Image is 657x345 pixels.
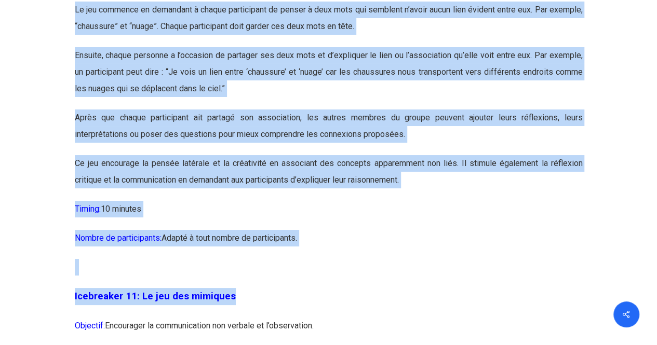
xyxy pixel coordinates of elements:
p: Ensuite, chaque personne a l’occasion de partager ses deux mots et d’expliquer le lien ou l’assoc... [75,47,583,109]
span: Objectif: [75,321,105,330]
p: Ce jeu encourage la pensée latérale et la créativité en associant des concepts apparemment non li... [75,155,583,201]
p: 10 minutes [75,201,583,230]
span: Timing: [75,204,101,214]
span: Icebreaker 11: Le jeu des mimiques [75,291,236,302]
p: Adapté à tout nombre de participants. [75,230,583,259]
p: Le jeu commence en demandant à chaque participant de penser à deux mots qui semblent n’avoir aucu... [75,2,583,47]
p: Après que chaque participant ait partagé son association, les autres membres du groupe peuvent aj... [75,109,583,155]
span: Nombre de participants: [75,233,162,243]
